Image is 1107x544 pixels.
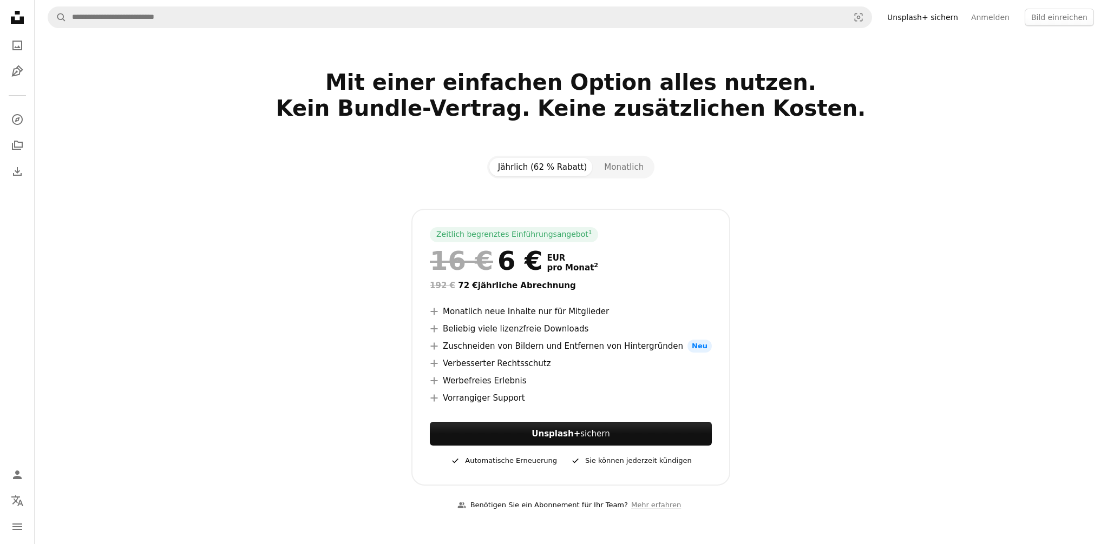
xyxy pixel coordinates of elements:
li: Verbesserter Rechtsschutz [430,357,712,370]
li: Beliebig viele lizenzfreie Downloads [430,322,712,335]
a: Startseite — Unsplash [6,6,28,30]
button: Sprache [6,490,28,512]
a: Entdecken [6,109,28,130]
sup: 2 [594,262,598,269]
a: Mehr erfahren [628,496,684,514]
a: Kollektionen [6,135,28,156]
div: 72 € jährliche Abrechnung [430,279,712,292]
button: Unsplash suchen [48,7,67,28]
a: Anmelden [965,9,1016,26]
button: Visuelle Suche [846,7,872,28]
div: Automatische Erneuerung [450,454,557,467]
span: 16 € [430,247,493,275]
button: Jährlich (62 % Rabatt) [489,158,596,176]
form: Finden Sie Bildmaterial auf der ganzen Webseite [48,6,872,28]
a: Fotos [6,35,28,56]
div: Sie können jederzeit kündigen [570,454,692,467]
li: Vorrangiger Support [430,392,712,404]
a: 1 [586,229,594,240]
li: Werbefreies Erlebnis [430,374,712,387]
div: Zeitlich begrenztes Einführungsangebot [430,227,598,242]
span: pro Monat [547,263,598,273]
sup: 1 [588,229,592,235]
a: 2 [592,263,600,273]
div: 6 € [430,247,542,275]
button: Menü [6,516,28,538]
a: Anmelden / Registrieren [6,464,28,486]
div: Benötigen Sie ein Abonnement für Ihr Team? [457,500,628,511]
button: Monatlich [595,158,652,176]
button: Unsplash+sichern [430,422,712,446]
strong: Unsplash+ [532,429,580,439]
li: Monatlich neue Inhalte nur für Mitglieder [430,305,712,318]
a: Unsplash+ sichern [881,9,965,26]
a: Bisherige Downloads [6,161,28,182]
li: Zuschneiden von Bildern und Entfernen von Hintergründen [430,340,712,353]
span: Neu [687,340,712,353]
span: EUR [547,253,598,263]
span: 192 € [430,281,455,290]
button: Bild einreichen [1025,9,1094,26]
a: Grafiken [6,61,28,82]
h2: Mit einer einfachen Option alles nutzen. Kein Bundle-Vertrag. Keine zusätzlichen Kosten. [222,69,920,147]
